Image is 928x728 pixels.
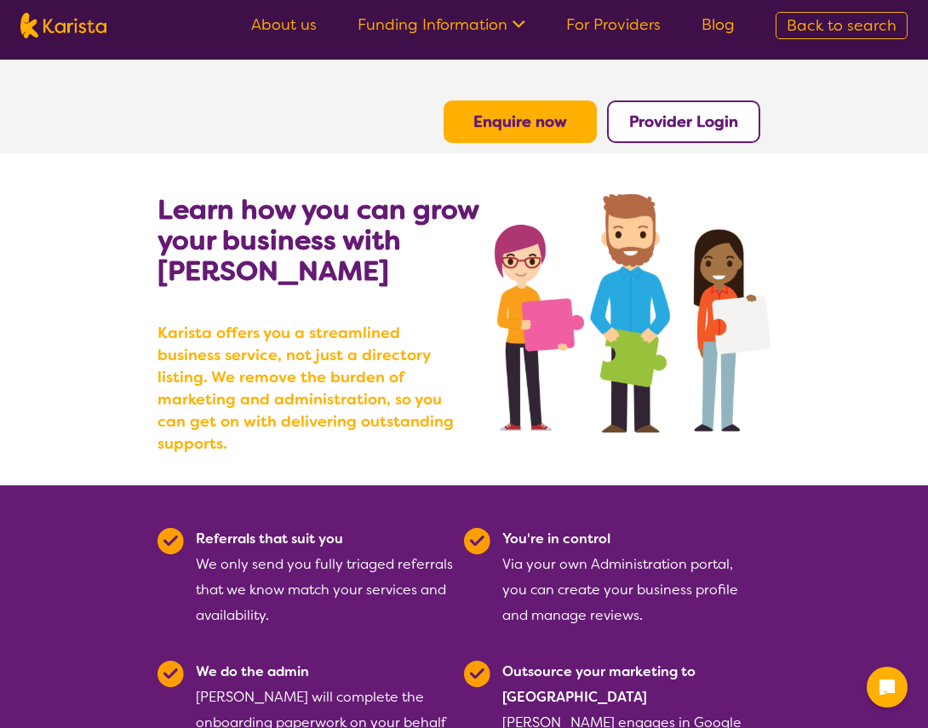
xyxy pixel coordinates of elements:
[158,528,184,554] img: Tick
[502,662,696,706] b: Outsource your marketing to [GEOGRAPHIC_DATA]
[158,322,464,455] b: Karista offers you a streamlined business service, not just a directory listing. We remove the bu...
[196,662,309,680] b: We do the admin
[607,100,760,143] button: Provider Login
[702,14,735,35] a: Blog
[20,13,106,38] img: Karista logo
[196,526,454,628] div: We only send you fully triaged referrals that we know match your services and availability.
[158,192,478,289] b: Learn how you can grow your business with [PERSON_NAME]
[629,112,738,132] a: Provider Login
[251,14,317,35] a: About us
[473,112,567,132] a: Enquire now
[196,530,343,547] b: Referrals that suit you
[566,14,661,35] a: For Providers
[358,14,525,35] a: Funding Information
[502,526,760,628] div: Via your own Administration portal, you can create your business profile and manage reviews.
[158,661,184,687] img: Tick
[502,530,610,547] b: You're in control
[776,12,908,39] a: Back to search
[464,661,490,687] img: Tick
[464,528,490,554] img: Tick
[787,15,896,36] span: Back to search
[495,194,770,433] img: grow your business with Karista
[444,100,597,143] button: Enquire now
